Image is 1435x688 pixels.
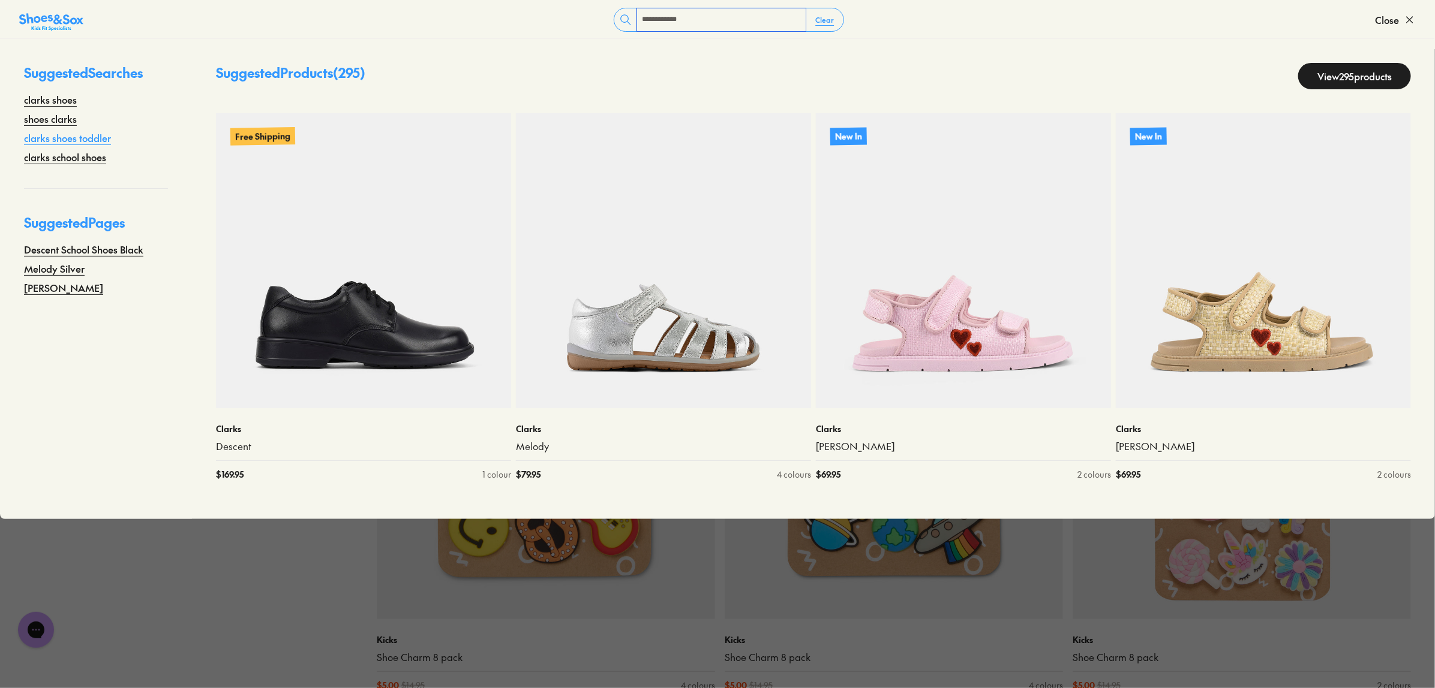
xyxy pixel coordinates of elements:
p: Suggested Pages [24,213,168,242]
span: $ 69.95 [816,468,840,481]
div: 4 colours [777,468,811,481]
p: Clarks [1116,423,1411,435]
a: New In [816,113,1111,408]
p: Kicks [1073,633,1411,646]
iframe: Gorgias live chat messenger [12,608,60,652]
p: Kicks [377,633,715,646]
a: shoes clarks [24,111,77,126]
span: $ 79.95 [516,468,541,481]
p: Clarks [816,423,1111,435]
p: Suggested Searches [24,63,168,92]
p: Suggested Products [216,63,365,89]
p: Clarks [516,423,811,435]
p: Free Shipping [230,127,295,146]
a: Shoe Charm 8 pack [377,651,715,664]
span: ( 295 ) [333,64,365,82]
div: 1 colour [482,468,511,481]
a: clarks school shoes [24,150,106,164]
span: $ 169.95 [216,468,244,481]
img: SNS_Logo_Responsive.svg [19,13,83,32]
p: New In [830,127,867,145]
a: [PERSON_NAME] [1116,440,1411,453]
a: [PERSON_NAME] [816,440,1111,453]
button: Close [1375,7,1416,33]
div: 2 colours [1377,468,1411,481]
p: Clarks [216,423,511,435]
a: Melody [516,440,811,453]
a: Descent [216,440,511,453]
a: Shoe Charm 8 pack [1073,651,1411,664]
a: Melody Silver [24,261,85,276]
a: New In [1116,113,1411,408]
p: Kicks [725,633,1063,646]
a: [PERSON_NAME] [24,280,103,295]
a: Free Shipping [216,113,511,408]
a: Shoe Charm 8 pack [725,651,1063,664]
span: $ 69.95 [1116,468,1140,481]
a: View295products [1298,63,1411,89]
a: Shoes &amp; Sox [19,10,83,29]
a: clarks shoes [24,92,77,107]
a: Descent School Shoes Black [24,242,143,257]
div: 2 colours [1077,468,1111,481]
a: clarks shoes toddler [24,131,111,145]
p: New In [1130,127,1167,145]
span: Close [1375,13,1399,27]
button: Clear [806,9,843,31]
